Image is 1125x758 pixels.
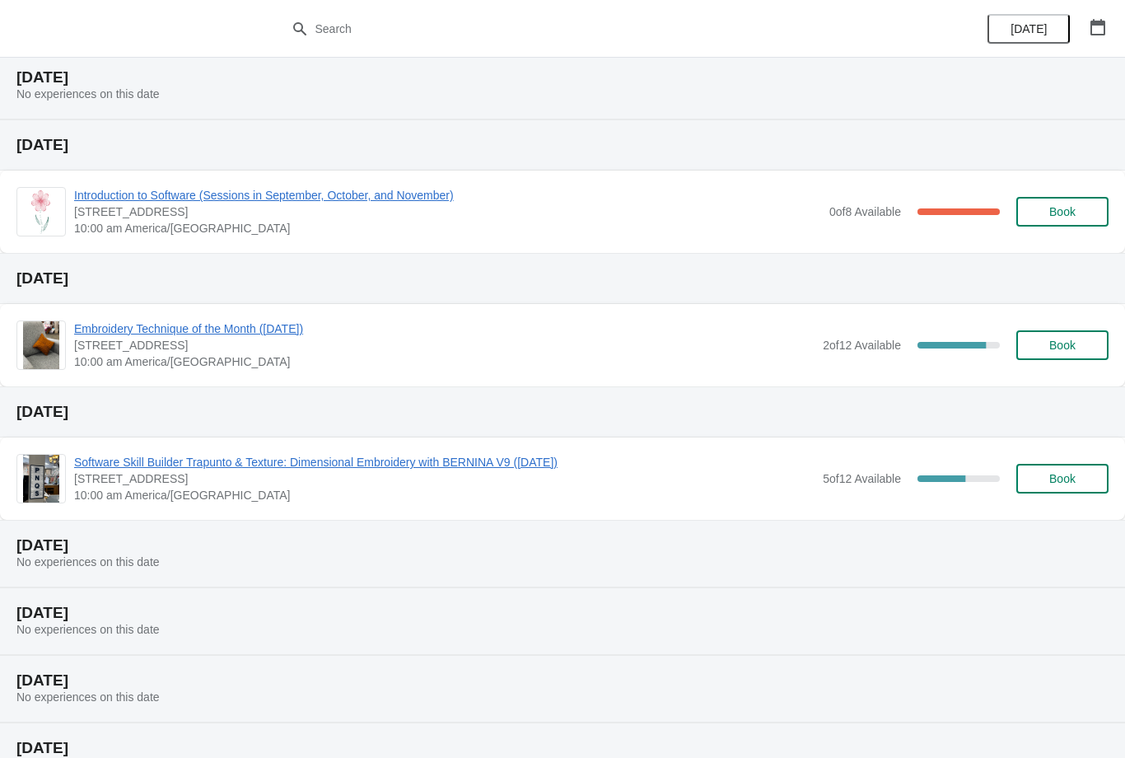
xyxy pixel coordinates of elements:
[16,404,1109,420] h2: [DATE]
[16,555,160,568] span: No experiences on this date
[1049,472,1076,485] span: Book
[74,321,815,337] span: Embroidery Technique of the Month ([DATE])
[1049,339,1076,352] span: Book
[16,69,1109,86] h2: [DATE]
[16,605,1109,621] h2: [DATE]
[1016,464,1109,494] button: Book
[829,205,901,218] span: 0 of 8 Available
[74,187,821,204] span: Introduction to Software (Sessions in September, October, and November)
[23,455,59,503] img: Software Skill Builder Trapunto & Texture: Dimensional Embroidery with BERNINA V9 (October 8, 202...
[16,690,160,704] span: No experiences on this date
[16,87,160,101] span: No experiences on this date
[74,220,821,236] span: 10:00 am America/[GEOGRAPHIC_DATA]
[16,537,1109,554] h2: [DATE]
[16,270,1109,287] h2: [DATE]
[1016,197,1109,227] button: Book
[823,339,901,352] span: 2 of 12 Available
[1011,22,1047,35] span: [DATE]
[74,337,815,353] span: [STREET_ADDRESS]
[1049,205,1076,218] span: Book
[16,672,1109,689] h2: [DATE]
[23,321,59,369] img: Embroidery Technique of the Month (October 7, 2025) | 1300 Salem Rd SW, Suite 350, Rochester, MN ...
[74,470,815,487] span: [STREET_ADDRESS]
[1016,330,1109,360] button: Book
[823,472,901,485] span: 5 of 12 Available
[315,14,844,44] input: Search
[16,740,1109,756] h2: [DATE]
[74,204,821,220] span: [STREET_ADDRESS]
[27,188,55,236] img: Introduction to Software (Sessions in September, October, and November) | 1300 Salem Rd SW, Suite...
[16,137,1109,153] h2: [DATE]
[74,353,815,370] span: 10:00 am America/[GEOGRAPHIC_DATA]
[987,14,1070,44] button: [DATE]
[74,454,815,470] span: Software Skill Builder Trapunto & Texture: Dimensional Embroidery with BERNINA V9 ([DATE])
[74,487,815,503] span: 10:00 am America/[GEOGRAPHIC_DATA]
[16,623,160,636] span: No experiences on this date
